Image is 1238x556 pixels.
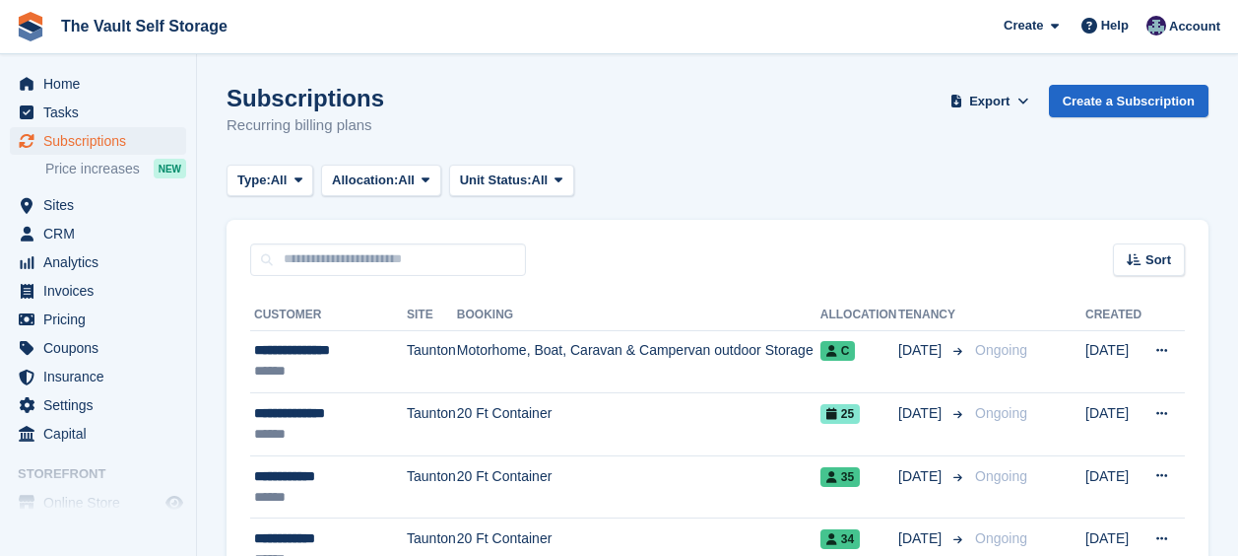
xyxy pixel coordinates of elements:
span: Insurance [43,363,162,390]
span: Create [1004,16,1043,35]
a: menu [10,489,186,517]
th: Tenancy [898,300,967,331]
a: menu [10,127,186,155]
a: Price increases NEW [45,158,186,179]
button: Allocation: All [321,165,441,197]
a: The Vault Self Storage [53,10,235,42]
span: Subscriptions [43,127,162,155]
span: Sort [1145,250,1171,270]
span: Unit Status: [460,171,532,190]
a: menu [10,363,186,390]
span: All [532,171,549,190]
p: Recurring billing plans [227,114,384,137]
span: Help [1101,16,1129,35]
span: Export [969,92,1010,111]
span: Settings [43,391,162,419]
td: Taunton [407,393,457,456]
a: menu [10,220,186,247]
td: Taunton [407,330,457,393]
th: Allocation [820,300,898,331]
span: All [398,171,415,190]
span: Ongoing [975,342,1027,358]
a: menu [10,334,186,362]
td: Taunton [407,455,457,519]
span: 35 [820,467,860,487]
span: Online Store [43,489,162,517]
span: Sites [43,191,162,219]
span: Pricing [43,306,162,333]
span: [DATE] [898,340,945,361]
a: menu [10,70,186,98]
span: Price increases [45,160,140,178]
td: Motorhome, Boat, Caravan & Campervan outdoor Storage [457,330,820,393]
span: Storefront [18,464,196,484]
span: Invoices [43,277,162,305]
th: Site [407,300,457,331]
button: Export [946,85,1033,117]
a: menu [10,191,186,219]
button: Unit Status: All [449,165,574,197]
a: menu [10,99,186,126]
span: Capital [43,420,162,448]
span: [DATE] [898,466,945,487]
a: menu [10,306,186,333]
a: menu [10,277,186,305]
td: [DATE] [1085,330,1142,393]
img: stora-icon-8386f47178a22dfd0bd8f6a31ec36ba5ce8667c1dd55bd0f319d3a0aa187defe.svg [16,12,45,41]
h1: Subscriptions [227,85,384,111]
th: Booking [457,300,820,331]
a: Preview store [163,491,186,515]
td: 20 Ft Container [457,393,820,456]
a: menu [10,248,186,276]
td: [DATE] [1085,455,1142,519]
span: Home [43,70,162,98]
span: [DATE] [898,403,945,424]
a: menu [10,391,186,419]
span: Ongoing [975,468,1027,484]
span: Type: [237,171,271,190]
span: 34 [820,529,860,549]
span: C [820,341,856,361]
span: Ongoing [975,530,1027,546]
span: Coupons [43,334,162,362]
span: CRM [43,220,162,247]
span: Analytics [43,248,162,276]
span: Ongoing [975,405,1027,421]
span: Account [1169,17,1220,36]
span: Tasks [43,99,162,126]
td: [DATE] [1085,393,1142,456]
div: NEW [154,159,186,178]
th: Created [1085,300,1142,331]
td: 20 Ft Container [457,455,820,519]
a: menu [10,420,186,448]
a: Create a Subscription [1049,85,1208,117]
span: All [271,171,288,190]
button: Type: All [227,165,313,197]
span: [DATE] [898,528,945,549]
th: Customer [250,300,407,331]
span: Allocation: [332,171,398,190]
span: 25 [820,404,860,424]
img: Hannah [1146,16,1166,35]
